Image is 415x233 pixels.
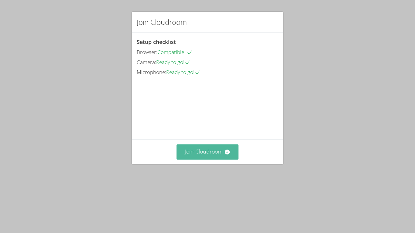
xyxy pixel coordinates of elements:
span: Setup checklist [137,38,176,46]
span: Ready to go! [166,69,201,76]
h2: Join Cloudroom [137,17,187,28]
span: Microphone: [137,69,166,76]
span: Compatible [157,49,193,56]
span: Browser: [137,49,157,56]
span: Camera: [137,59,156,66]
button: Join Cloudroom [177,144,239,159]
span: Ready to go! [156,59,190,66]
